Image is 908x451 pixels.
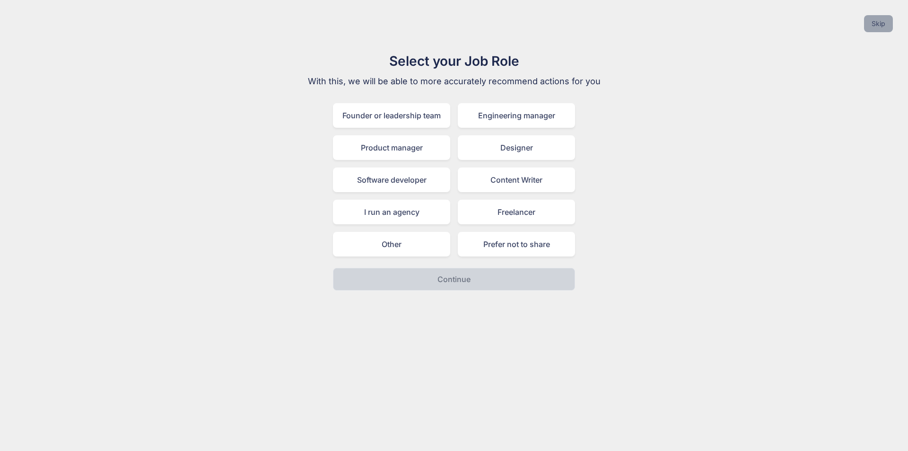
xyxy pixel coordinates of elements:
div: Other [333,232,450,256]
div: Engineering manager [458,103,575,128]
h1: Select your Job Role [295,51,613,71]
div: Prefer not to share [458,232,575,256]
p: Continue [437,274,471,285]
div: Content Writer [458,168,575,192]
button: Continue [333,268,575,291]
div: Freelancer [458,200,575,224]
div: Founder or leadership team [333,103,450,128]
div: Designer [458,135,575,160]
button: Skip [864,15,893,32]
div: Software developer [333,168,450,192]
div: Product manager [333,135,450,160]
div: I run an agency [333,200,450,224]
p: With this, we will be able to more accurately recommend actions for you [295,75,613,88]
